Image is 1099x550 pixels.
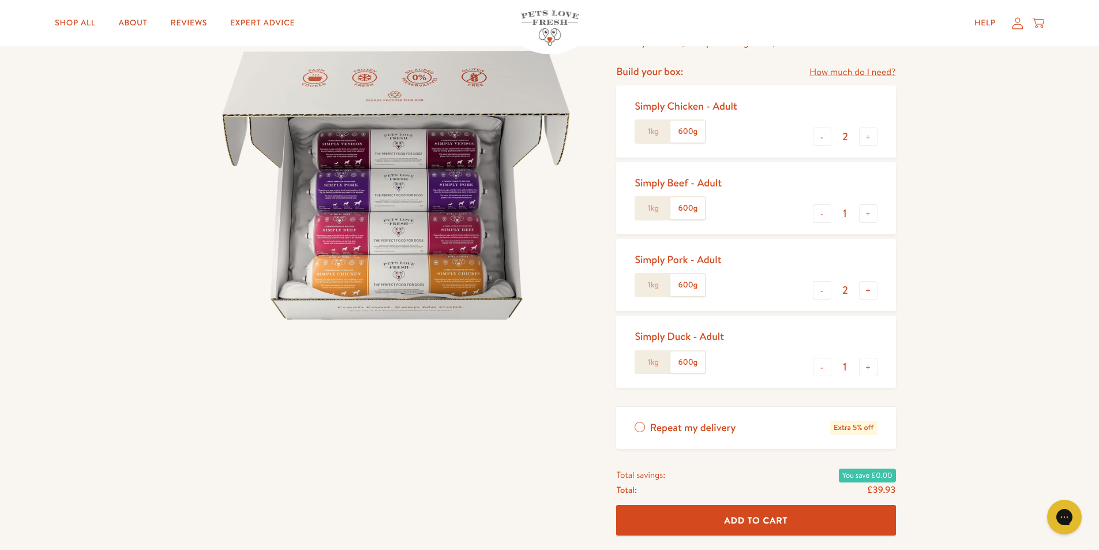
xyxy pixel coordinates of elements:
[650,421,736,435] span: Repeat my delivery
[616,65,683,78] h4: Build your box:
[813,281,831,300] button: -
[635,99,737,113] div: Simply Chicken - Adult
[859,204,877,223] button: +
[867,484,895,496] span: £39.93
[859,281,877,300] button: +
[813,204,831,223] button: -
[670,197,705,219] label: 600g
[725,514,788,526] span: Add To Cart
[521,10,579,46] img: Pets Love Fresh
[616,482,636,497] span: Total:
[813,358,831,376] button: -
[670,274,705,296] label: 600g
[809,65,895,80] a: How much do I need?
[109,12,156,35] a: About
[616,467,665,482] span: Total savings:
[636,351,670,373] label: 1kg
[636,121,670,143] label: 1kg
[859,358,877,376] button: +
[635,176,722,189] div: Simply Beef - Adult
[636,274,670,296] label: 1kg
[636,197,670,219] label: 1kg
[813,128,831,146] button: -
[635,330,724,343] div: Simply Duck - Adult
[839,469,896,482] span: You save £0.00
[1041,496,1087,538] iframe: Gorgias live chat messenger
[46,12,104,35] a: Shop All
[965,12,1005,35] a: Help
[616,505,895,536] button: Add To Cart
[670,121,705,143] label: 600g
[859,128,877,146] button: +
[635,253,721,266] div: Simply Pork - Adult
[830,421,877,435] span: Extra 5% off
[221,12,304,35] a: Expert Advice
[670,351,705,373] label: 600g
[162,12,216,35] a: Reviews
